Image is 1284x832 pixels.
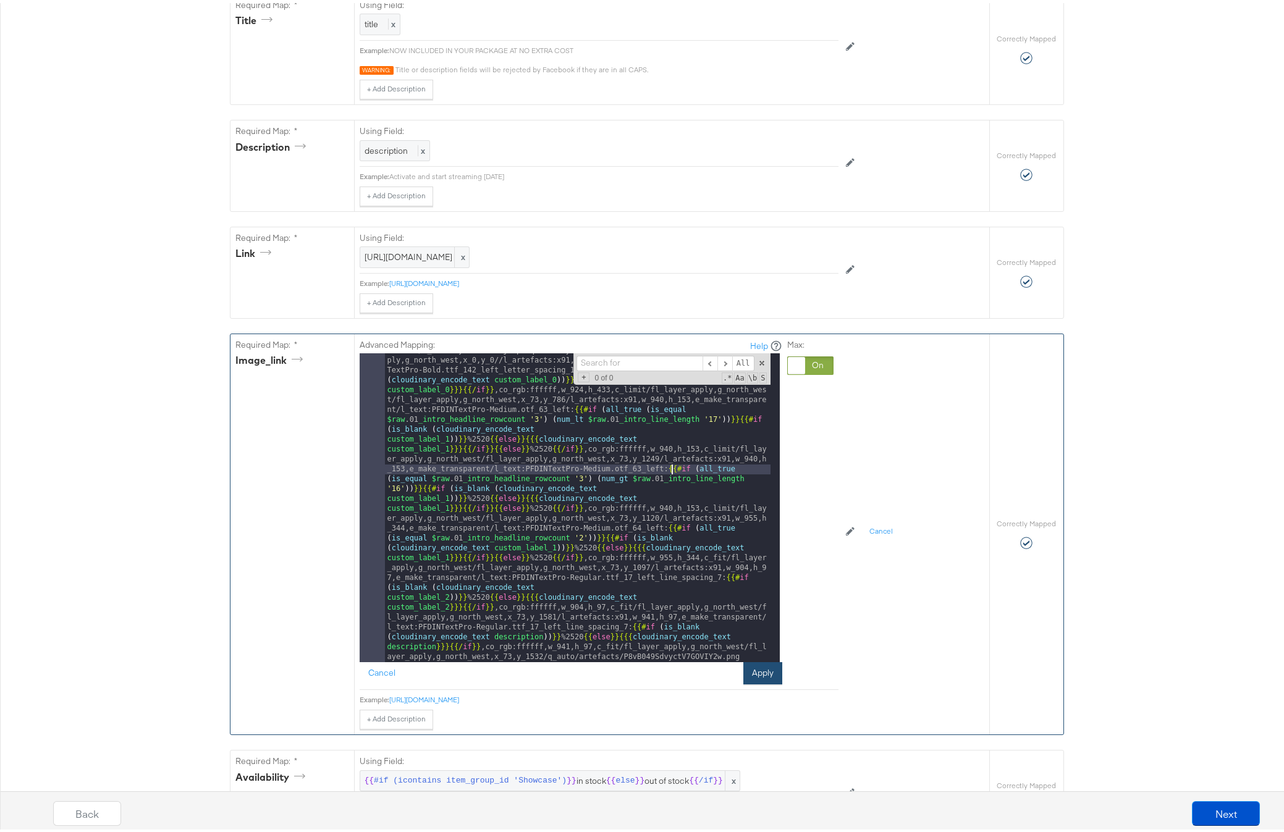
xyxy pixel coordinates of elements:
label: Using Field: [360,752,838,764]
div: Example: [360,692,389,702]
span: {{ [365,772,374,784]
button: + Add Description [360,290,433,310]
span: Toggel Replace mode [578,369,589,379]
span: }} [567,772,577,784]
button: + Add Description [360,183,433,203]
span: 0 of 0 [589,371,618,379]
a: [URL][DOMAIN_NAME] [389,275,459,285]
button: Back [53,798,121,823]
label: Required Map: * [235,752,349,764]
span: }} [635,772,645,784]
span: /if [699,772,713,784]
button: Next [1192,798,1260,823]
label: Advanced Mapping: [360,336,435,348]
span: [URL][DOMAIN_NAME] [365,248,465,260]
span: Search In Selection [759,369,766,380]
div: Warning: [360,63,394,72]
span: x [725,768,740,788]
label: Using Field: [360,229,838,241]
span: }} [713,772,723,784]
span: Alt-Enter [732,353,754,368]
div: title [235,11,277,25]
label: Max: [787,336,834,348]
button: Apply [743,659,782,681]
label: Using Field: [360,122,838,134]
span: else [615,772,635,784]
span: RegExp Search [722,369,733,380]
span: {{ [606,772,616,784]
div: Example: [360,169,389,179]
div: Activate and start streaming [DATE] [389,169,838,179]
div: description [235,137,310,151]
div: Example: [360,43,389,53]
label: Required Map: * [235,229,349,241]
span: title [365,15,378,27]
input: Search for [577,353,703,368]
a: [URL][DOMAIN_NAME] [389,692,459,701]
button: + Add Description [360,77,433,96]
span: CaseSensitive Search [734,369,745,380]
button: + Add Description [360,707,433,726]
label: Correctly Mapped [997,148,1056,158]
span: x [418,142,425,153]
div: NOW INCLUDED IN YOUR PACKAGE AT NO EXTRA COST [389,43,838,53]
button: Cancel [862,519,900,539]
label: Correctly Mapped [997,254,1056,264]
span: {{ [689,772,699,784]
label: Correctly Mapped [997,516,1056,526]
span: x [388,15,395,27]
div: link [235,243,276,258]
span: Whole Word Search [747,369,758,380]
div: 1 [360,323,385,659]
label: Correctly Mapped [997,778,1056,788]
label: Correctly Mapped [997,31,1056,41]
label: Required Map: * [235,122,349,134]
div: availability [235,767,310,781]
a: Help [750,337,768,349]
span: in stock out of stock [365,772,735,784]
label: Required Map: * [235,336,349,348]
div: Title or description fields will be rejected by Facebook if they are in all CAPS. [395,62,838,72]
button: Cancel [360,659,404,681]
span: x [454,244,469,264]
span: description [365,142,408,153]
div: Example: [360,275,389,285]
span: #if (icontains item_group_id 'Showcase') [374,772,567,784]
div: image_link [235,350,307,364]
